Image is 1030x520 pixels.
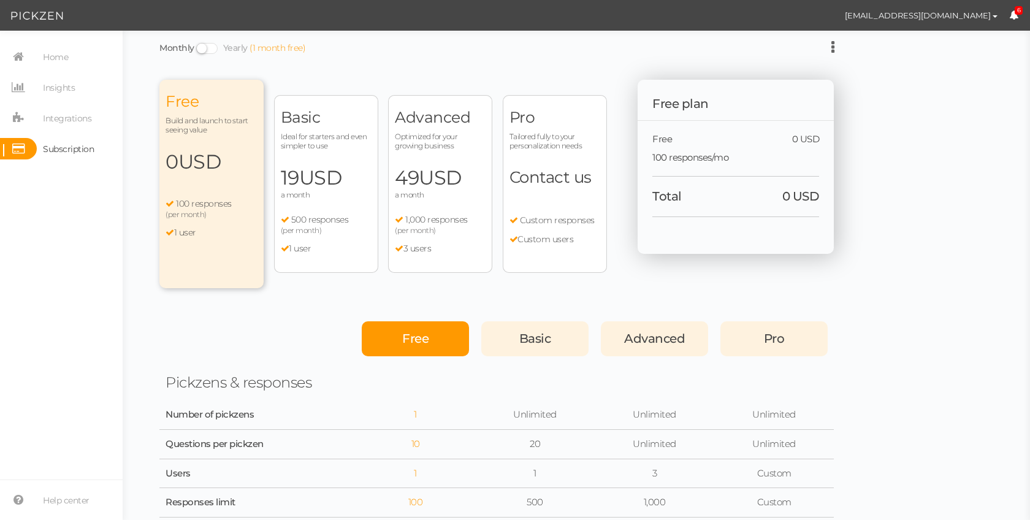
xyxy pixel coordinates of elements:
[166,92,257,111] span: Free
[509,167,592,187] span: Contact us
[281,108,372,127] span: Basic
[638,80,834,121] div: Free plan
[166,150,257,174] span: 0
[792,134,820,145] span: 0 USD
[362,409,469,421] div: 1
[509,132,600,150] span: Tailored fully to your personalization needs
[402,331,429,346] span: Free
[281,132,372,150] span: Ideal for starters and even simpler to use
[764,331,785,346] span: Pro
[601,409,708,421] div: Unlimited
[166,210,207,219] span: (per month)
[395,190,424,199] span: a month
[601,497,708,508] div: 1,000
[481,409,589,421] div: Unlimited
[720,321,828,356] div: Pro
[720,468,828,480] div: Custom
[395,108,486,127] span: Advanced
[388,95,492,273] div: Advanced Optimized for your growing business 49USD a month 1,000 responses (per month) 3 users
[281,166,372,190] span: 19
[812,5,833,26] img: 0cf658424422677615d517fbba8ea2d8
[281,226,322,235] span: (per month)
[11,9,63,23] img: Pickzen logo
[395,132,486,150] span: Optimized for your growing business
[395,166,486,190] span: 49
[43,109,91,128] span: Integrations
[43,491,90,510] span: Help center
[782,189,820,204] span: 0 USD
[481,438,589,450] div: 20
[166,497,349,508] div: Responses limit
[1015,6,1023,15] span: 6
[481,468,589,480] div: 1
[720,438,828,450] div: Unlimited
[405,214,468,225] span: 1,000 responses
[652,145,819,164] div: 100 responses/mo
[291,214,349,225] span: 500 responses
[601,321,708,356] div: Advanced
[250,43,305,54] div: (1 month free)
[166,227,257,239] li: 1 user
[299,166,342,189] span: USD
[362,497,469,508] div: 100
[362,321,469,356] div: Free
[509,108,600,127] span: Pro
[43,139,94,159] span: Subscription
[395,243,486,254] li: 3 users
[166,438,349,450] div: Questions per pickzen
[43,78,75,97] span: Insights
[481,321,589,356] div: Basic
[178,150,221,174] span: USD
[362,438,469,450] div: 10
[601,438,708,450] div: Unlimited
[481,497,589,508] div: 500
[509,234,600,245] li: Custom users
[166,373,349,392] div: Pickzens & responses
[845,10,991,20] span: [EMAIL_ADDRESS][DOMAIN_NAME]
[520,215,595,226] span: Custom responses
[166,116,257,134] span: Build and launch to start seeing value
[159,80,264,288] div: Free Build and launch to start seeing value 0USD 100 responses (per month) 1 user
[281,243,372,254] li: 1 user
[624,331,685,346] span: Advanced
[362,468,469,480] div: 1
[419,166,462,189] span: USD
[281,190,310,199] span: a month
[519,331,551,346] span: Basic
[601,468,708,480] div: 3
[159,42,194,53] a: Monthly
[395,226,436,235] span: (per month)
[43,47,68,67] span: Home
[176,198,232,209] span: 100 responses
[652,134,672,145] span: Free
[833,5,1009,26] button: [EMAIL_ADDRESS][DOMAIN_NAME]
[652,189,682,204] span: Total
[166,468,349,480] div: Users
[720,497,828,508] div: Custom
[274,95,378,273] div: Basic Ideal for starters and even simpler to use 19USD a month 500 responses (per month) 1 user
[720,409,828,421] div: Unlimited
[166,409,221,421] div: Number of pickzens
[503,95,607,273] div: Pro Tailored fully to your personalization needs Contact us Custom responses Custom users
